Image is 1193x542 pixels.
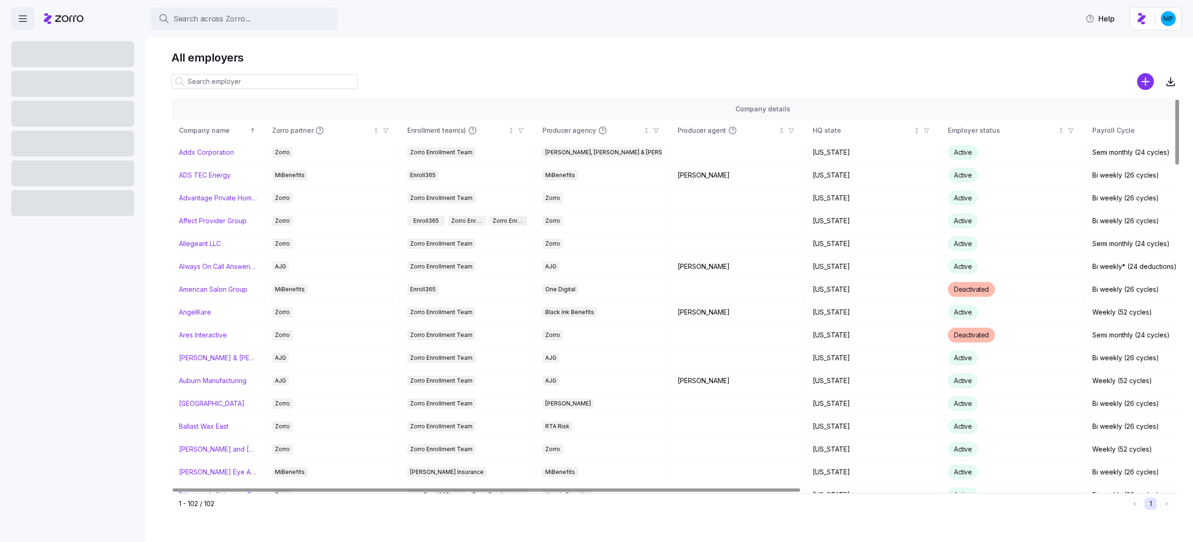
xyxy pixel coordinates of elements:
span: Active [954,240,972,247]
span: Zorro Enrollment Team [410,421,473,432]
span: Zorro [275,147,290,158]
td: [US_STATE] [805,187,940,210]
td: [US_STATE] [805,301,940,324]
td: [US_STATE] [805,210,940,233]
td: [US_STATE] [805,141,940,164]
span: Zorro Enrollment Team [410,353,473,363]
div: Not sorted [778,127,785,134]
span: Zorro Enrollment Team [410,307,473,317]
span: Zorro partner [272,126,313,135]
a: Ares Interactive [179,330,227,340]
span: RTA Risk [545,421,569,432]
td: [US_STATE] [805,233,940,255]
td: [PERSON_NAME] [670,255,805,278]
span: Zorro [275,444,290,454]
span: AJG [545,353,556,363]
span: Zorro [545,330,560,340]
span: Zorro Enrollment Team [410,239,473,249]
span: Zorro Enrollment Team [410,147,473,158]
span: Zorro [545,444,560,454]
a: Affect Provider Group [179,216,247,226]
span: Active [954,194,972,202]
th: Company nameSorted ascending [171,120,265,141]
span: MiBenefits [545,467,575,477]
span: Active [954,308,972,316]
span: Active [954,217,972,225]
span: Deactivated [954,331,989,339]
input: Search employer [171,74,358,89]
span: MiBenefits [275,170,305,180]
span: AJG [275,353,286,363]
td: [PERSON_NAME] [670,164,805,187]
button: 1 [1145,498,1157,510]
td: [US_STATE] [805,438,940,461]
td: [US_STATE] [805,164,940,187]
span: Help [1085,13,1115,24]
a: [PERSON_NAME] and [PERSON_NAME]'s Furniture [179,445,257,454]
th: Employer statusNot sorted [940,120,1085,141]
div: Not sorted [373,127,379,134]
span: Zorro Enrollment Team [410,444,473,454]
td: [US_STATE] [805,461,940,484]
a: American Salon Group [179,285,247,294]
a: AngelKare [179,308,211,317]
span: Enroll365 [410,284,436,295]
span: Zorro [545,216,560,226]
span: AJG [545,376,556,386]
span: Zorro [545,239,560,249]
td: [US_STATE] [805,484,940,507]
a: ADS TEC Energy [179,171,231,180]
span: Black Ink Benefits [545,307,594,317]
td: [PERSON_NAME] [670,301,805,324]
div: Payroll Cycle [1092,125,1191,136]
td: [US_STATE] [805,392,940,415]
th: HQ stateNot sorted [805,120,940,141]
div: Not sorted [913,127,920,134]
span: Enroll365 [413,216,439,226]
span: AJG [545,261,556,272]
span: MiBenefits [275,284,305,295]
a: [PERSON_NAME] Eye Associates [179,467,257,477]
a: Advantage Private Home Care [179,193,257,203]
span: Zorro Enrollment Team [410,376,473,386]
span: Zorro [275,398,290,409]
a: Addx Corporation [179,148,234,157]
span: Deactivated [954,285,989,293]
span: Active [954,445,972,453]
span: Zorro [275,307,290,317]
span: Active [954,422,972,430]
span: Zorro Enrollment Team [410,330,473,340]
img: b954e4dfce0f5620b9225907d0f7229f [1161,11,1176,26]
span: Zorro Enrollment Team [451,216,483,226]
span: Zorro [545,193,560,203]
span: [PERSON_NAME] [545,398,591,409]
span: Zorro Enrollment Team [410,398,473,409]
td: [US_STATE] [805,255,940,278]
span: Active [954,468,972,476]
a: Allegeant LLC [179,239,221,248]
td: [US_STATE] [805,347,940,370]
a: Ballast Wax East [179,422,228,431]
span: Zorro [275,330,290,340]
button: Previous page [1129,498,1141,510]
div: Sorted ascending [249,127,256,134]
span: Enrollment team(s) [407,126,466,135]
div: Employer status [948,125,1056,136]
div: Not sorted [643,127,650,134]
span: [PERSON_NAME] Insurance [410,467,484,477]
td: [US_STATE] [805,324,940,347]
span: Zorro [275,193,290,203]
a: [GEOGRAPHIC_DATA] [179,399,245,408]
td: [US_STATE] [805,278,940,301]
div: Not sorted [1058,127,1064,134]
th: Producer agencyNot sorted [535,120,670,141]
button: Next page [1160,498,1172,510]
th: Enrollment team(s)Not sorted [400,120,535,141]
span: Zorro Enrollment Team [410,261,473,272]
h1: All employers [171,50,1180,65]
th: Producer agentNot sorted [670,120,805,141]
td: [PERSON_NAME] [670,370,805,392]
span: Enroll365 [410,170,436,180]
td: [US_STATE] [805,370,940,392]
span: Zorro [275,216,290,226]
